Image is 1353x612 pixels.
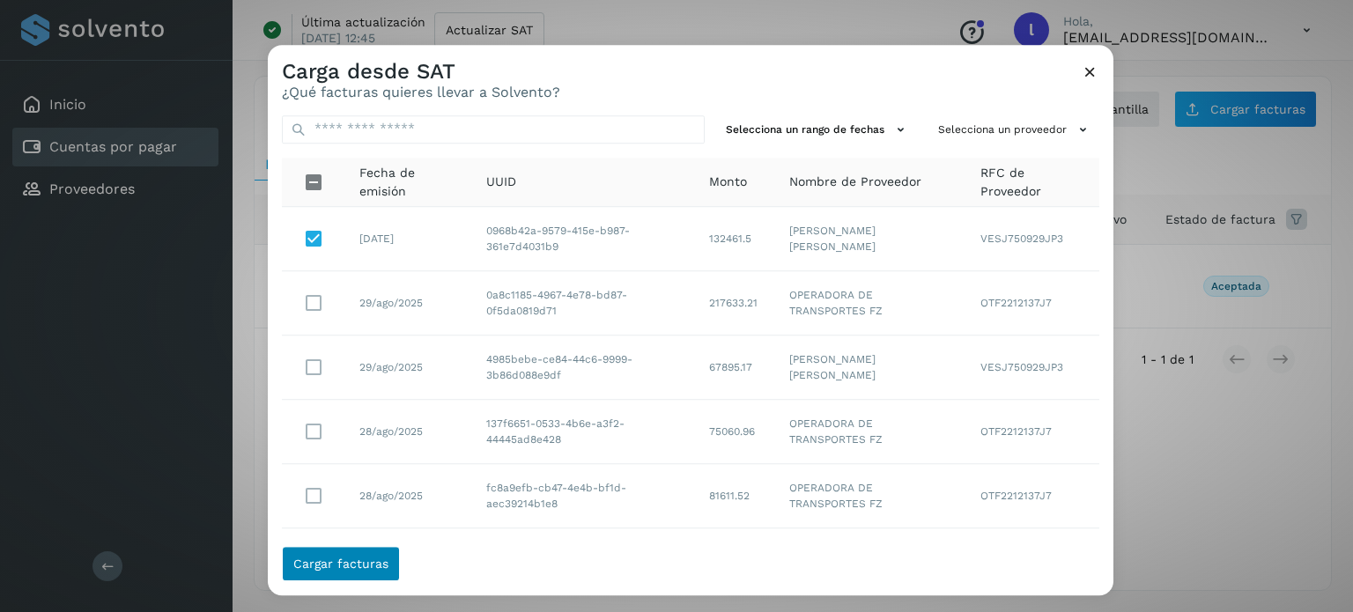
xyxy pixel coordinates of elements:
td: fc8a9efb-cb47-4e4b-bf1d-aec39214b1e8 [472,465,695,529]
td: 217633.21 [695,272,775,336]
span: Monto [709,173,747,192]
button: Selecciona un proveedor [931,115,1099,144]
td: OTF2212137J7 [966,272,1099,336]
td: 0968b42a-9579-415e-b987-361e7d4031b9 [472,208,695,272]
td: [PERSON_NAME] [PERSON_NAME] [775,208,966,272]
span: Nombre de Proveedor [789,173,921,192]
td: [PERSON_NAME] [PERSON_NAME] [775,336,966,401]
td: 81611.52 [695,465,775,529]
h3: Carga desde SAT [282,59,560,85]
td: 225787.81 [695,529,775,594]
p: ¿Qué facturas quieres llevar a Solvento? [282,85,560,101]
td: 29/ago/2025 [345,272,472,336]
span: UUID [486,173,516,192]
span: Cargar facturas [293,557,388,570]
td: 28/ago/2025 [345,465,472,529]
td: OTF2212137J7 [966,401,1099,465]
td: 0a8c1185-4967-4e78-bd87-0f5da0819d71 [472,272,695,336]
td: 22/ago/2025 [345,529,472,594]
td: 29/ago/2025 [345,336,472,401]
td: 28/ago/2025 [345,401,472,465]
button: Selecciona un rango de fechas [719,115,917,144]
button: Cargar facturas [282,546,400,581]
td: OPERADORA DE TRANSPORTES FZ [775,401,966,465]
td: OPERADORA DE TRANSPORTES FZ [775,529,966,594]
span: Fecha de emisión [359,164,458,201]
td: [DATE] [345,208,472,272]
td: 137f6651-0533-4b6e-a3f2-44445ad8e428 [472,401,695,465]
td: OTF2212137J7 [966,465,1099,529]
td: OPERADORA DE TRANSPORTES FZ [775,465,966,529]
span: RFC de Proveedor [980,164,1085,201]
td: ac90fbce-75c4-4f55-9ba1-c01a325cab5d [472,529,695,594]
td: 75060.96 [695,401,775,465]
td: OPERADORA DE TRANSPORTES FZ [775,272,966,336]
td: OTF2212137J7 [966,529,1099,594]
td: VESJ750929JP3 [966,208,1099,272]
td: 67895.17 [695,336,775,401]
td: VESJ750929JP3 [966,336,1099,401]
td: 4985bebe-ce84-44c6-9999-3b86d088e9df [472,336,695,401]
td: 132461.5 [695,208,775,272]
